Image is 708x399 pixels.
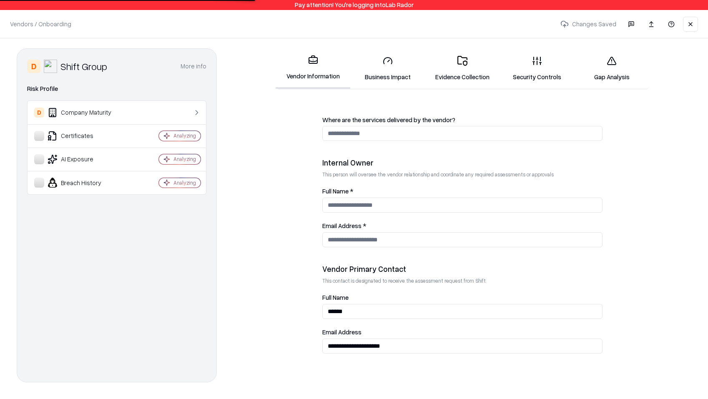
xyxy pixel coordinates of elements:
[350,49,425,88] a: Business Impact
[322,117,603,123] label: Where are the services delivered by the vendor?
[276,48,350,89] a: Vendor Information
[173,156,196,163] div: Analyzing
[60,60,107,73] div: Shift Group
[322,158,603,168] div: Internal Owner
[322,329,603,335] label: Email Address
[173,179,196,186] div: Analyzing
[322,264,603,274] div: Vendor Primary Contact
[44,60,57,73] img: Shift Group
[322,171,603,178] p: This person will oversee the vendor relationship and coordinate any required assessments or appro...
[322,277,603,284] p: This contact is designated to receive the assessment request from Shift
[173,132,196,139] div: Analyzing
[34,108,44,118] div: D
[34,154,134,164] div: AI Exposure
[27,60,40,73] div: D
[10,20,71,28] p: Vendors / Onboarding
[322,188,603,194] label: Full Name *
[34,178,134,188] div: Breach History
[500,49,575,88] a: Security Controls
[575,49,649,88] a: Gap Analysis
[425,49,500,88] a: Evidence Collection
[181,59,206,74] button: More info
[322,223,603,229] label: Email Address *
[27,84,206,94] div: Risk Profile
[34,131,134,141] div: Certificates
[34,108,134,118] div: Company Maturity
[322,294,603,301] label: Full Name
[557,16,620,32] p: Changes Saved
